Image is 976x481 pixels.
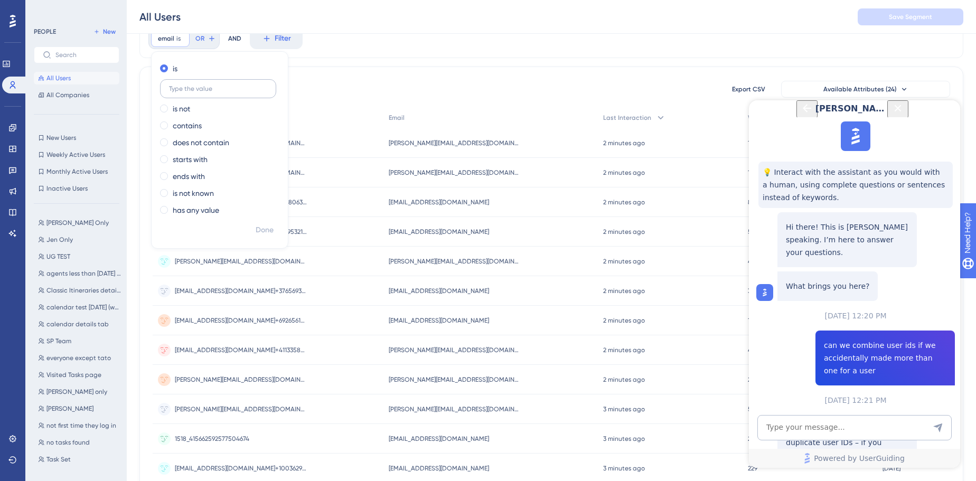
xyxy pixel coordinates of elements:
[46,371,101,379] span: Visited Tasks page
[749,100,960,468] iframe: UserGuiding AI Assistant
[603,228,645,235] time: 2 minutes ago
[603,435,645,442] time: 3 minutes ago
[175,375,307,384] span: [PERSON_NAME][EMAIL_ADDRESS][DOMAIN_NAME]+1036877138650727466
[17,191,165,305] div: Diênifer from UserGuiding < > [DATE] 8:52 AM Safari Portal Support < > [PERSON_NAME] < >; [PERSON...
[175,316,307,325] span: [EMAIL_ADDRESS][DOMAIN_NAME]+692656125006317015
[228,28,241,49] div: AND
[195,34,204,43] span: OR
[603,346,645,354] time: 2 minutes ago
[17,134,154,163] a: High Performer Award Fall 2024, Winter 2025, Spring 2025
[165,4,185,24] button: Home
[7,4,27,24] button: go back
[173,204,219,216] label: has any value
[748,139,750,147] span: 1
[17,118,41,126] b: web •
[17,222,29,231] b: To:
[748,257,758,266] span: 474
[17,263,148,282] a: [PERSON_NAME][EMAIL_ADDRESS][DOMAIN_NAME]
[603,169,645,176] time: 2 minutes ago
[173,62,177,75] label: is
[46,388,107,396] span: [PERSON_NAME] only
[30,6,47,23] img: Profile image for Diênifer
[250,221,279,240] button: Done
[389,346,521,354] span: [PERSON_NAME][EMAIL_ADDRESS][DOMAIN_NAME]
[17,134,97,142] a: Read reviews on G2 •
[194,30,217,47] button: OR
[41,118,103,126] a: [DOMAIN_NAME]
[389,287,489,295] span: [EMAIL_ADDRESS][DOMAIN_NAME]
[23,202,153,210] a: [EMAIL_ADDRESS][DOMAIN_NAME]
[34,402,126,415] button: [PERSON_NAME]
[9,324,202,342] textarea: Message…
[389,139,521,147] span: [PERSON_NAME][EMAIL_ADDRESS][DOMAIN_NAME]
[603,114,651,122] span: Last Interaction
[181,342,198,359] button: Send a message…
[603,376,645,383] time: 2 minutes ago
[603,405,645,413] time: 3 minutes ago
[748,228,758,236] span: 576
[175,257,307,266] span: [PERSON_NAME][EMAIL_ADDRESS][DOMAIN_NAME]+1089945774315275618
[389,405,521,413] span: [PERSON_NAME][EMAIL_ADDRESS][DOMAIN_NAME]
[748,198,758,206] span: 859
[17,191,41,200] b: From:
[603,139,645,147] time: 2 minutes ago
[34,369,126,381] button: Visited Tasks page
[23,232,153,241] a: [EMAIL_ADDRESS][DOMAIN_NAME]
[173,153,208,166] label: starts with
[603,465,645,472] time: 3 minutes ago
[46,438,90,447] span: no tasks found
[46,455,71,464] span: Task Set
[51,5,85,13] h1: Diênifer
[389,257,521,266] span: [PERSON_NAME][EMAIL_ADDRESS][DOMAIN_NAME]
[748,375,757,384] span: 279
[175,464,307,473] span: [EMAIL_ADDRESS][DOMAIN_NAME]+1003629345488504562
[17,310,165,320] div: Hi [PERSON_NAME],
[256,224,274,237] span: Done
[603,258,645,265] time: 2 minutes ago
[175,435,249,443] span: 1518_415662592577504674
[17,102,165,112] div: Executive Assistant | Safari Portal
[732,85,765,93] span: Export CSV
[889,13,932,21] span: Save Segment
[17,243,30,251] b: Cc:
[158,34,174,43] span: email
[34,419,126,432] button: not first time they log in
[748,168,757,177] span: 106
[250,28,303,49] button: Filter
[67,346,76,354] button: Start recording
[858,8,963,25] button: Save Segment
[748,287,757,295] span: 314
